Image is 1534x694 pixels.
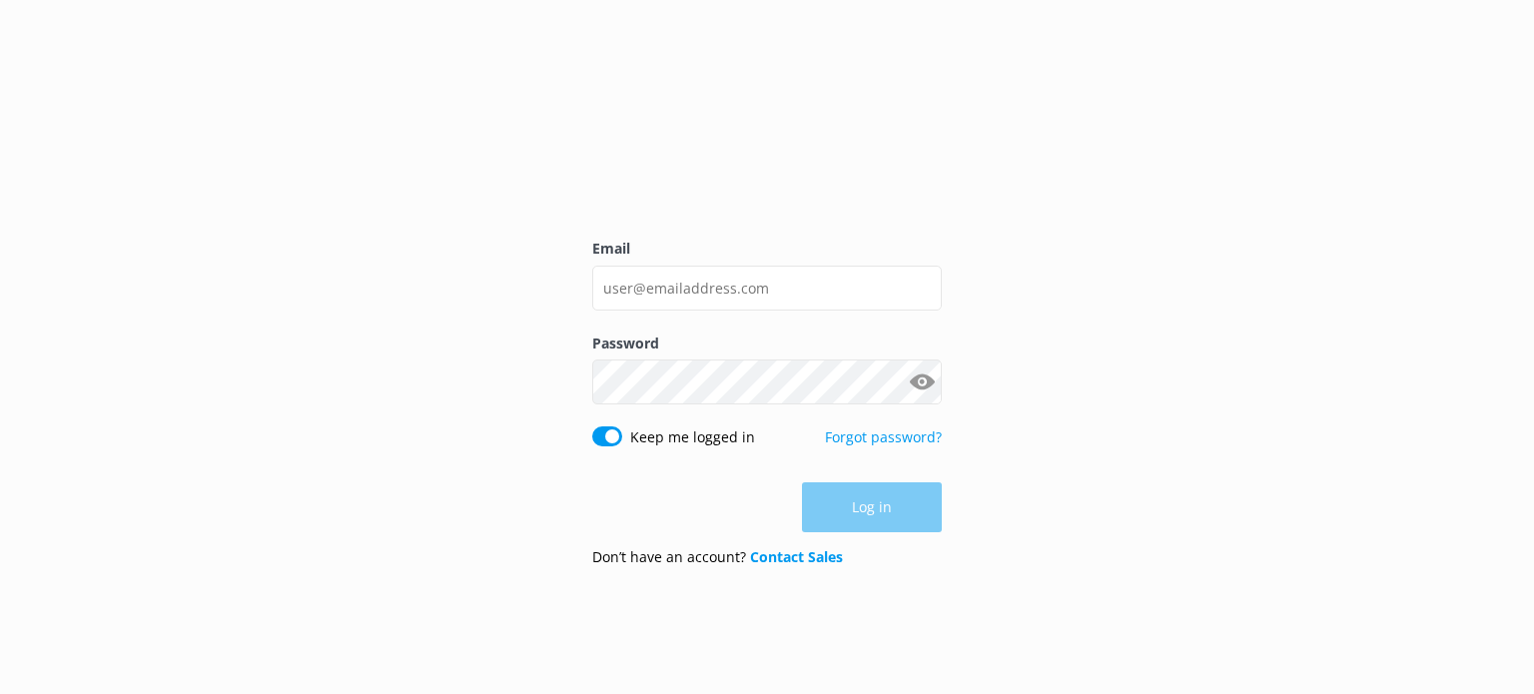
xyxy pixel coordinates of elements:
label: Keep me logged in [630,426,755,448]
input: user@emailaddress.com [592,266,942,311]
a: Forgot password? [825,427,942,446]
p: Don’t have an account? [592,546,843,568]
label: Password [592,333,942,354]
label: Email [592,238,942,260]
button: Show password [902,362,942,402]
a: Contact Sales [750,547,843,566]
